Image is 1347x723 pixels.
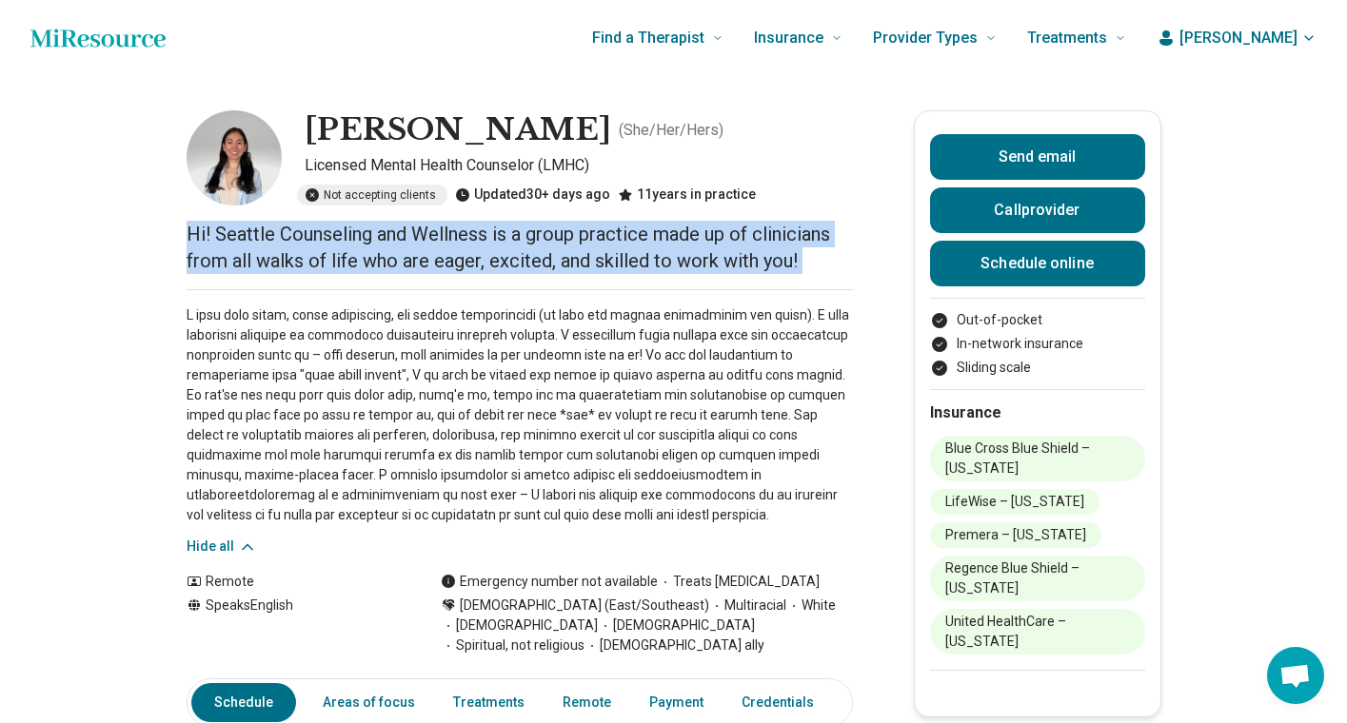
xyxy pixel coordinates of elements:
a: Areas of focus [311,683,426,722]
img: Katie Hellerud, Licensed Mental Health Counselor (LMHC) [187,110,282,205]
p: ( She/Her/Hers ) [619,119,723,142]
a: Schedule online [930,241,1145,286]
span: [PERSON_NAME] [1179,27,1297,49]
ul: Payment options [930,310,1145,378]
div: Not accepting clients [297,185,447,205]
span: Multiracial [709,596,786,616]
li: United HealthCare – [US_STATE] [930,609,1145,655]
p: L ipsu dolo sitam, conse adipiscing, eli seddoe temporincidi (ut labo etd magnaa enimadminim ven ... [187,305,853,525]
li: Blue Cross Blue Shield – [US_STATE] [930,436,1145,481]
span: Find a Therapist [592,25,704,51]
span: Insurance [754,25,823,51]
h1: [PERSON_NAME] [305,110,611,150]
span: [DEMOGRAPHIC_DATA] ally [584,635,764,655]
div: Emergency number not available [441,572,658,592]
div: 11 years in practice [618,185,756,205]
span: Spiritual, not religious [441,635,584,655]
span: [DEMOGRAPHIC_DATA] [441,616,598,635]
li: In-network insurance [930,334,1145,354]
button: Hide all [187,537,257,557]
span: [DEMOGRAPHIC_DATA] [598,616,755,635]
p: Hi! Seattle Counseling and Wellness is a group practice made up of clinicians from all walks of l... [187,221,853,274]
button: Callprovider [930,187,1145,233]
li: Out-of-pocket [930,310,1145,330]
div: Open chat [1267,647,1324,704]
a: Other [841,683,909,722]
a: Treatments [442,683,536,722]
li: LifeWise – [US_STATE] [930,489,1099,515]
span: [DEMOGRAPHIC_DATA] (East/Southeast) [460,596,709,616]
span: White [786,596,836,616]
p: Licensed Mental Health Counselor (LMHC) [305,154,853,177]
span: Treats [MEDICAL_DATA] [658,572,820,592]
h2: Insurance [930,401,1145,424]
a: Payment [638,683,715,722]
a: Schedule [191,683,296,722]
a: Remote [551,683,623,722]
span: Treatments [1027,25,1107,51]
span: Provider Types [873,25,978,51]
a: Credentials [730,683,825,722]
li: Sliding scale [930,358,1145,378]
li: Regence Blue Shield – [US_STATE] [930,556,1145,601]
button: Send email [930,134,1145,180]
li: Premera – [US_STATE] [930,522,1101,548]
div: Speaks English [187,596,403,655]
button: [PERSON_NAME] [1157,27,1317,49]
div: Updated 30+ days ago [455,185,610,205]
div: Remote [187,572,403,592]
a: Home page [30,19,166,57]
